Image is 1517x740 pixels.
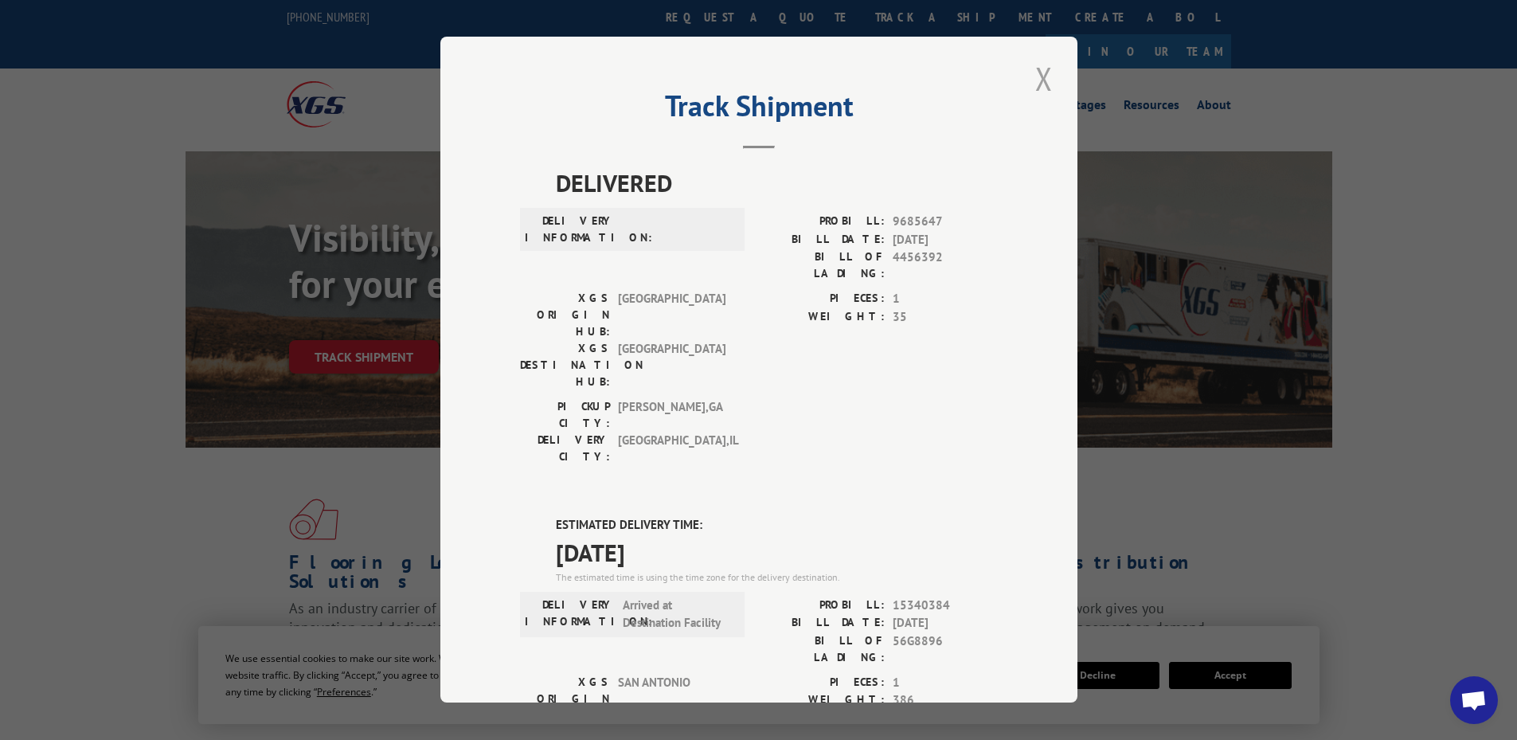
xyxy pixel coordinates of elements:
span: SAN ANTONIO [618,674,725,724]
label: XGS ORIGIN HUB: [520,291,610,341]
label: PIECES: [759,291,885,309]
span: [PERSON_NAME] , GA [618,399,725,433]
div: The estimated time is using the time zone for the delivery destination. [556,570,998,585]
span: 15340384 [893,597,998,615]
span: 386 [893,692,998,711]
span: [GEOGRAPHIC_DATA] [618,341,725,391]
label: XGS ORIGIN HUB: [520,674,610,724]
label: XGS DESTINATION HUB: [520,341,610,391]
label: DELIVERY INFORMATION: [525,597,615,632]
button: Close modal [1030,57,1058,100]
label: DELIVERY INFORMATION: [525,213,615,247]
label: ESTIMATED DELIVERY TIME: [556,517,998,535]
span: 9685647 [893,213,998,232]
label: PICKUP CITY: [520,399,610,433]
span: DELIVERED [556,166,998,202]
span: 4456392 [893,249,998,283]
span: [GEOGRAPHIC_DATA] [618,291,725,341]
label: WEIGHT: [759,308,885,327]
a: Open chat [1450,676,1498,724]
h2: Track Shipment [520,95,998,125]
span: Arrived at Destination Facility [623,597,730,632]
label: BILL DATE: [759,231,885,249]
label: PROBILL: [759,597,885,615]
span: [DATE] [893,231,998,249]
span: 1 [893,674,998,692]
label: WEIGHT: [759,692,885,711]
span: 35 [893,308,998,327]
span: 1 [893,291,998,309]
span: [GEOGRAPHIC_DATA] , IL [618,433,725,466]
label: PIECES: [759,674,885,692]
span: [DATE] [893,615,998,633]
label: BILL OF LADING: [759,249,885,283]
label: BILL DATE: [759,615,885,633]
label: BILL OF LADING: [759,632,885,666]
label: DELIVERY CITY: [520,433,610,466]
span: 56G8896 [893,632,998,666]
span: [DATE] [556,534,998,570]
label: PROBILL: [759,213,885,232]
